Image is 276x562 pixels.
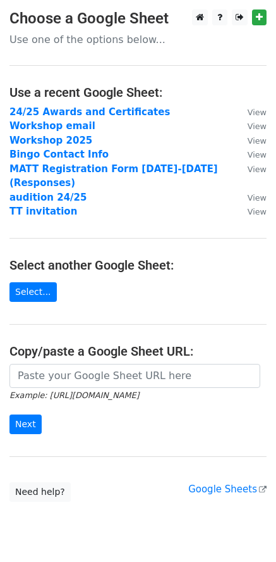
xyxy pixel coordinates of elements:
small: View [248,165,267,174]
a: Workshop 2025 [9,135,92,146]
a: TT invitation [9,206,77,217]
a: Need help? [9,482,71,502]
small: View [248,108,267,117]
h4: Use a recent Google Sheet: [9,85,267,100]
a: View [235,206,267,217]
a: View [235,192,267,203]
h3: Choose a Google Sheet [9,9,267,28]
a: View [235,163,267,175]
a: View [235,149,267,160]
a: MATT Registration Form [DATE]-[DATE] (Responses) [9,163,218,189]
p: Use one of the options below... [9,33,267,46]
a: Select... [9,282,57,302]
small: View [248,207,267,216]
small: Example: [URL][DOMAIN_NAME] [9,390,139,400]
a: View [235,135,267,146]
small: View [248,136,267,146]
a: audition 24/25 [9,192,87,203]
a: Google Sheets [188,484,267,495]
small: View [248,193,267,203]
a: Workshop email [9,120,95,132]
input: Next [9,415,42,434]
a: 24/25 Awards and Certificates [9,106,170,118]
small: View [248,122,267,131]
input: Paste your Google Sheet URL here [9,364,260,388]
h4: Copy/paste a Google Sheet URL: [9,344,267,359]
h4: Select another Google Sheet: [9,258,267,273]
a: View [235,120,267,132]
a: Bingo Contact Info [9,149,109,160]
a: View [235,106,267,118]
small: View [248,150,267,159]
